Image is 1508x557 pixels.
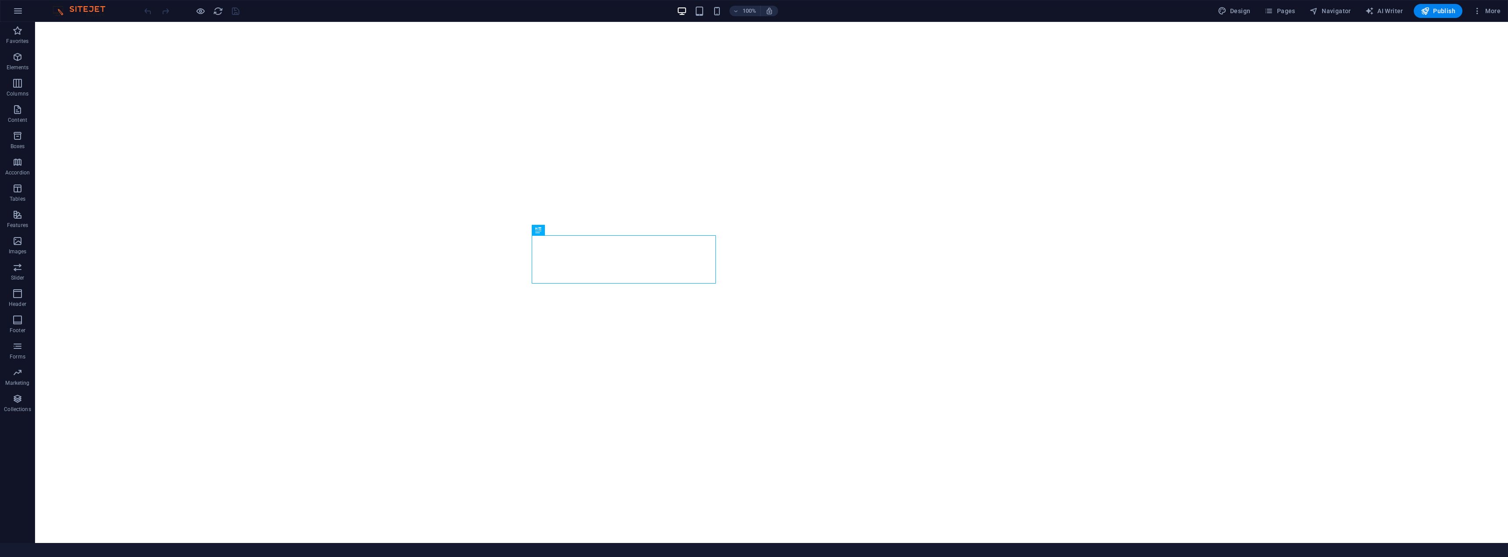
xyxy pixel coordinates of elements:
h6: 100% [743,6,757,16]
i: On resize automatically adjust zoom level to fit chosen device. [765,7,773,15]
span: Pages [1264,7,1295,15]
span: Publish [1421,7,1455,15]
span: Navigator [1309,7,1351,15]
i: Reload page [213,6,223,16]
p: Content [8,117,27,124]
p: Tables [10,195,25,202]
p: Slider [11,274,25,281]
p: Images [9,248,27,255]
span: AI Writer [1365,7,1403,15]
img: Editor Logo [50,6,116,16]
button: Publish [1414,4,1462,18]
span: Design [1218,7,1251,15]
span: More [1473,7,1501,15]
p: Marketing [5,380,29,387]
button: reload [213,6,223,16]
p: Forms [10,353,25,360]
button: Design [1214,4,1254,18]
p: Columns [7,90,28,97]
button: Navigator [1306,4,1355,18]
p: Collections [4,406,31,413]
button: AI Writer [1362,4,1407,18]
button: More [1469,4,1504,18]
p: Header [9,301,26,308]
p: Elements [7,64,29,71]
p: Footer [10,327,25,334]
div: Design (Ctrl+Alt+Y) [1214,4,1254,18]
button: Click here to leave preview mode and continue editing [195,6,206,16]
p: Accordion [5,169,30,176]
p: Features [7,222,28,229]
p: Boxes [11,143,25,150]
p: Favorites [6,38,28,45]
button: Pages [1261,4,1298,18]
button: 100% [729,6,761,16]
